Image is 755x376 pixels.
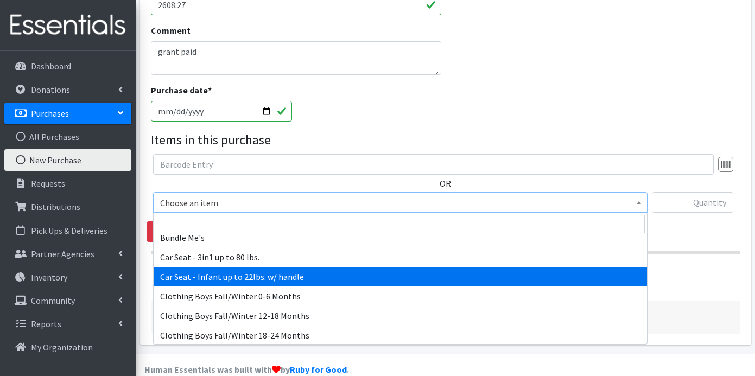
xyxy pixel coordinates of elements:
span: Choose an item [153,192,648,213]
abbr: required [208,85,212,95]
a: All Purchases [4,126,131,148]
label: OR [440,177,451,190]
a: Purchases [4,103,131,124]
li: Bundle Me's [154,228,647,247]
a: Distributions [4,196,131,218]
a: New Purchase [4,149,131,171]
p: Partner Agencies [31,248,94,259]
li: Car Seat - 3in1 up to 80 lbs. [154,247,647,267]
a: Partner Agencies [4,243,131,265]
a: Requests [4,173,131,194]
p: Donations [31,84,70,95]
p: Distributions [31,201,80,212]
strong: Human Essentials was built with by . [144,364,349,375]
legend: Items in this purchase [151,130,740,150]
a: My Organization [4,336,131,358]
img: HumanEssentials [4,7,131,43]
p: My Organization [31,342,93,353]
p: Requests [31,178,65,189]
li: Clothing Boys Fall/Winter 12-18 Months [154,306,647,326]
p: Pick Ups & Deliveries [31,225,107,236]
a: Reports [4,313,131,335]
a: Remove [147,221,201,242]
label: Comment [151,24,191,37]
a: Dashboard [4,55,131,77]
li: Clothing Boys Fall/Winter 18-24 Months [154,326,647,345]
li: Car Seat - Infant up to 22lbs. w/ handle [154,267,647,286]
input: Quantity [652,192,733,213]
p: Community [31,295,75,306]
a: Ruby for Good [290,364,347,375]
p: Inventory [31,272,67,283]
a: Community [4,290,131,311]
p: Dashboard [31,61,71,72]
a: Pick Ups & Deliveries [4,220,131,241]
li: Clothing Boys Fall/Winter 0-6 Months [154,286,647,306]
label: Purchase date [151,84,212,97]
p: Purchases [31,108,69,119]
a: Donations [4,79,131,100]
span: Choose an item [160,195,640,211]
p: Reports [31,318,61,329]
input: Barcode Entry [153,154,714,175]
a: Inventory [4,266,131,288]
